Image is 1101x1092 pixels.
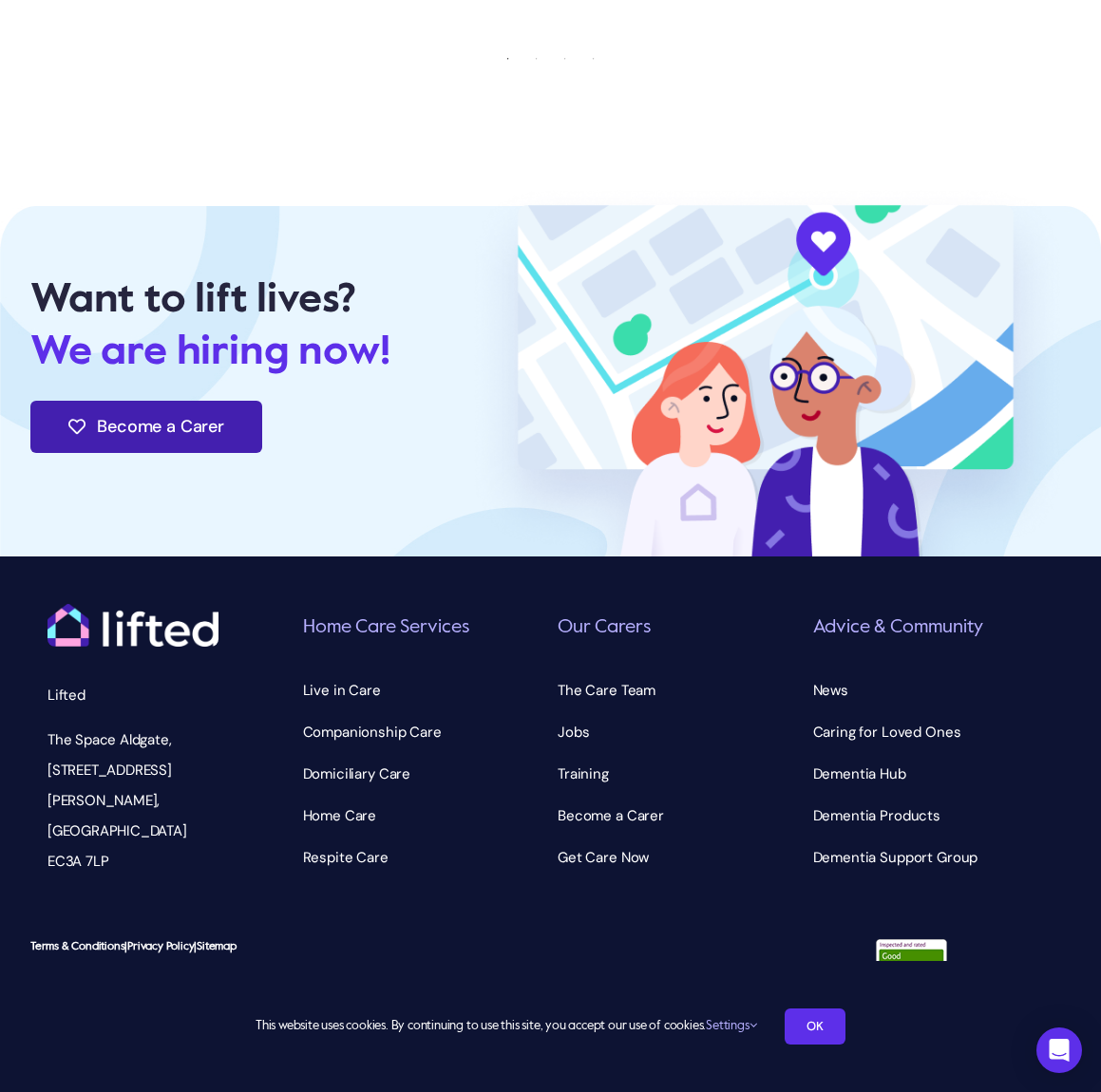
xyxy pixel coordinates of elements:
[558,675,799,706] a: The Care Team
[256,1011,756,1042] span: This website uses cookies. By continuing to use this site, you accept our use of cookies.
[813,842,978,873] span: Dementia Support Group
[558,759,799,789] a: Training
[47,725,218,876] p: The Space Aldgate, [STREET_ADDRESS][PERSON_NAME], [GEOGRAPHIC_DATA] EC3A 7LP
[303,675,544,706] a: Live in Care
[813,800,1054,831] a: Dementia Products
[558,675,799,873] nav: Our Carers
[303,717,544,747] a: Companionship Care
[303,717,442,747] span: Companionship Care
[558,842,799,873] a: Get Care Now
[558,717,799,747] a: Jobs
[558,759,609,789] span: Training
[127,941,194,952] a: Privacy Policy
[303,759,411,789] span: Domiciliary Care
[303,842,544,873] a: Respite Care
[463,179,1071,556] img: Frame-60
[813,675,1054,873] nav: Advice & Community
[30,331,389,373] span: We are hiring now!
[813,675,848,706] span: News
[558,800,664,831] span: Become a Carer
[813,615,1054,641] h6: Advice & Community
[785,1008,845,1045] a: OK
[499,49,518,68] button: 1 of 4
[303,759,544,789] a: Domiciliary Care
[558,842,649,873] span: Get Care Now
[303,675,381,706] span: Live in Care
[47,680,218,710] p: Lifted
[30,932,710,1083] p: We are regulated by the Care Quality Commission which is the independent regulator of health and ...
[303,615,544,641] h6: Home Care Services
[303,842,389,873] span: Respite Care
[558,717,589,747] span: Jobs
[1036,1027,1082,1073] div: Open Intercom Messenger
[97,417,223,437] span: Become a Carer
[706,1020,756,1032] a: Settings
[876,939,947,958] a: CQC
[556,49,575,68] button: 3 of 4
[197,941,237,952] a: Sitemap
[558,615,799,641] h6: Our Carers
[30,941,124,952] a: Terms & Conditions
[30,274,422,377] p: Want to lift lives?
[527,49,546,68] button: 2 of 4
[303,800,377,831] span: Home Care
[558,800,799,831] a: Become a Carer
[813,800,940,831] span: Dementia Products
[813,842,1054,873] a: Dementia Support Group
[30,941,237,952] strong: | |
[813,717,1054,747] a: Caring for Loved Ones
[813,717,961,747] span: Caring for Loved Ones
[47,604,218,647] img: logo-white
[303,800,544,831] a: Home Care
[558,675,655,706] span: The Care Team
[813,759,906,789] span: Dementia Hub
[303,675,544,873] nav: Home Care Services
[584,49,603,68] button: 4 of 4
[813,675,1054,706] a: News
[30,401,262,453] a: Become a Carer
[813,759,1054,789] a: Dementia Hub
